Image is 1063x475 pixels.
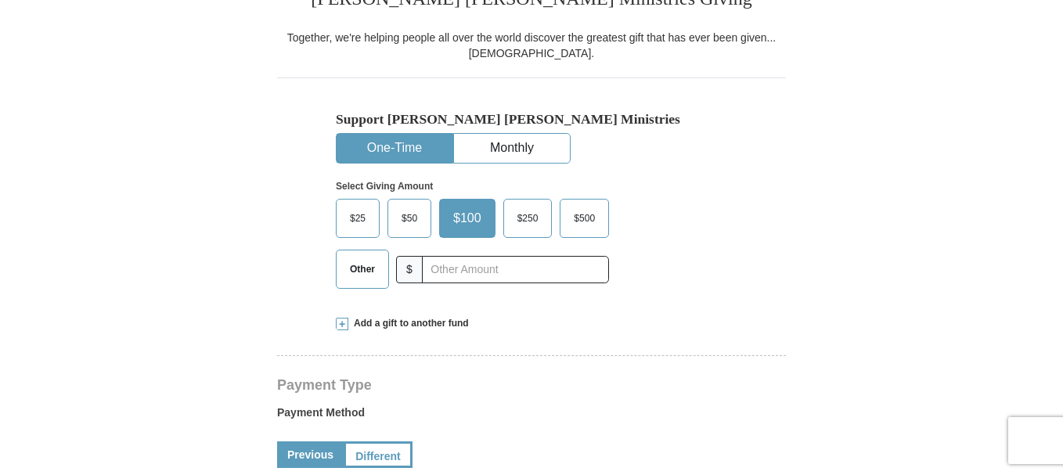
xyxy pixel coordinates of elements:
[277,405,786,428] label: Payment Method
[277,441,344,468] a: Previous
[510,207,546,230] span: $250
[566,207,603,230] span: $500
[336,181,433,192] strong: Select Giving Amount
[396,256,423,283] span: $
[342,207,373,230] span: $25
[348,317,469,330] span: Add a gift to another fund
[336,111,727,128] h5: Support [PERSON_NAME] [PERSON_NAME] Ministries
[277,379,786,391] h4: Payment Type
[394,207,425,230] span: $50
[277,30,786,61] div: Together, we're helping people all over the world discover the greatest gift that has ever been g...
[342,257,383,281] span: Other
[337,134,452,163] button: One-Time
[344,441,413,468] a: Different
[422,256,609,283] input: Other Amount
[454,134,570,163] button: Monthly
[445,207,489,230] span: $100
